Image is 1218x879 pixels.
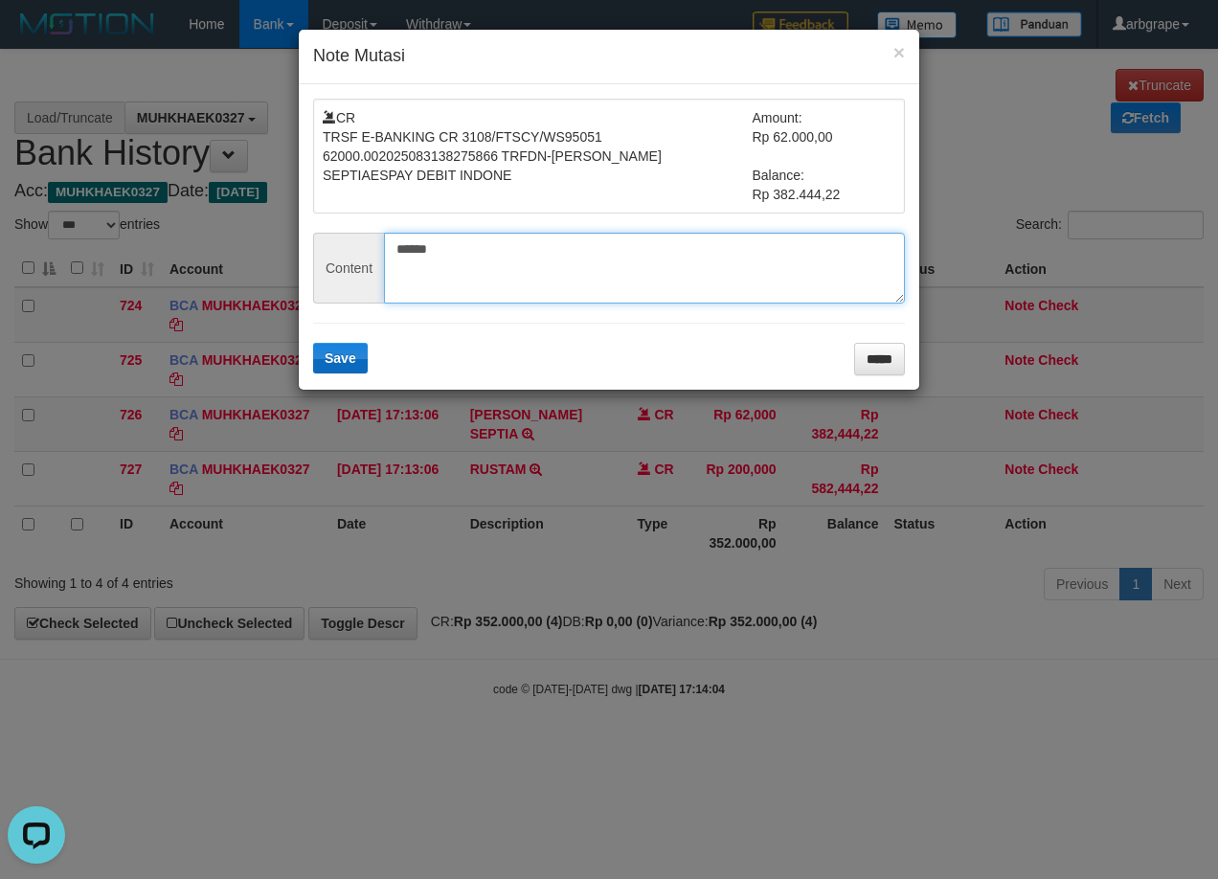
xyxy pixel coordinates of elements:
[323,108,753,204] td: CR TRSF E-BANKING CR 3108/FTSCY/WS95051 62000.002025083138275866 TRFDN-[PERSON_NAME] SEPTIAESPAY ...
[325,350,356,366] span: Save
[313,44,905,69] h4: Note Mutasi
[313,343,368,373] button: Save
[8,8,65,65] button: Open LiveChat chat widget
[753,108,896,204] td: Amount: Rp 62.000,00 Balance: Rp 382.444,22
[893,42,905,62] button: ×
[313,233,384,304] span: Content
